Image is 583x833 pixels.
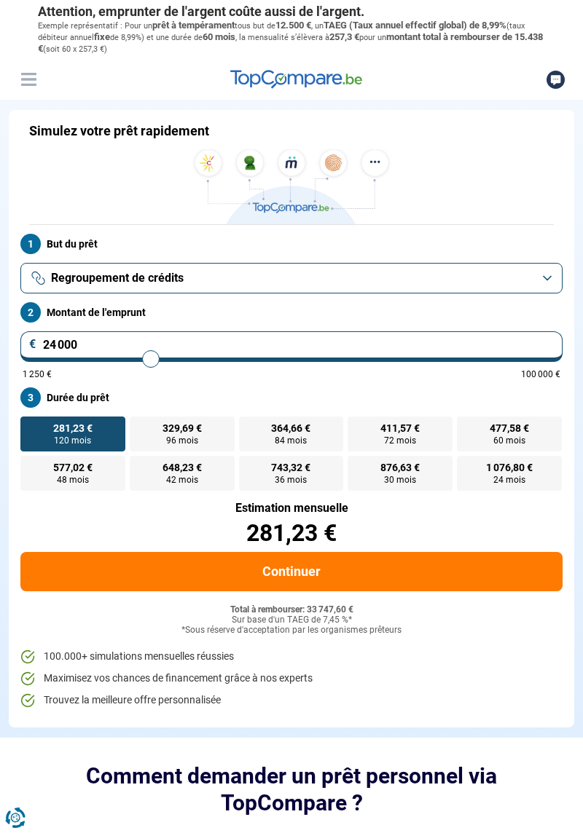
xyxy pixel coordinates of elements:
span: 84 mois [275,436,307,445]
span: 648,23 € [163,462,202,473]
span: 12.500 € [275,20,311,31]
span: 329,69 € [163,423,202,433]
span: 281,23 € [53,423,93,433]
span: 100 000 € [521,370,560,379]
span: 96 mois [166,436,198,445]
span: 120 mois [54,436,91,445]
span: 364,66 € [271,423,310,433]
span: 48 mois [57,475,89,484]
p: Attention, emprunter de l'argent coûte aussi de l'argent. [38,4,545,20]
li: Maximisez vos chances de financement grâce à nos experts [20,671,563,686]
div: Total à rembourser: 33 747,60 € [20,605,563,615]
span: 30 mois [384,475,416,484]
label: Durée du prêt [20,387,563,408]
div: *Sous réserve d'acceptation par les organismes prêteurs [20,625,563,636]
div: 281,23 € [20,521,563,545]
span: montant total à rembourser de 15.438 € [38,31,543,54]
button: Regroupement de crédits [20,263,563,293]
span: 411,57 € [380,423,420,433]
li: 100.000+ simulations mensuelles réussies [20,650,563,664]
span: Regroupement de crédits [51,270,184,286]
span: 1 250 € [23,370,52,379]
p: Exemple représentatif : Pour un tous but de , un (taux débiteur annuel de 8,99%) et une durée de ... [38,20,545,55]
span: 42 mois [166,475,198,484]
span: 36 mois [275,475,307,484]
span: 477,58 € [490,423,529,433]
div: Sur base d'un TAEG de 7,45 %* [20,615,563,625]
h2: Comment demander un prêt personnel via TopCompare ? [38,762,545,817]
li: Trouvez la meilleure offre personnalisée [20,693,563,708]
span: TAEG (Taux annuel effectif global) de 8,99% [324,20,506,31]
span: 257,3 € [329,31,359,42]
button: Continuer [20,552,563,591]
span: 60 mois [493,436,525,445]
button: Menu [17,68,39,90]
span: 1 076,80 € [486,462,533,473]
span: fixe [94,31,110,42]
span: 876,63 € [380,462,420,473]
span: 24 mois [493,475,525,484]
img: TopCompare [230,70,362,89]
span: 60 mois [203,31,235,42]
span: € [29,339,36,350]
h1: Simulez votre prêt rapidement [29,123,209,139]
label: But du prêt [20,234,563,254]
span: 72 mois [384,436,416,445]
span: 743,32 € [271,462,310,473]
div: Estimation mensuelle [20,502,563,514]
span: prêt à tempérament [152,20,235,31]
label: Montant de l'emprunt [20,302,563,323]
span: 577,02 € [53,462,93,473]
img: TopCompare.be [189,149,394,224]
